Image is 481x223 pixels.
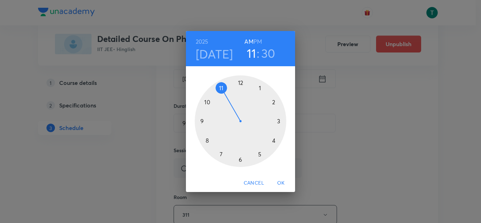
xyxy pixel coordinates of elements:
[261,46,275,61] button: 30
[247,46,256,61] button: 11
[273,179,289,187] span: OK
[241,176,267,190] button: Cancel
[257,46,260,61] h3: :
[254,37,262,47] button: PM
[244,179,264,187] span: Cancel
[196,37,208,47] button: 2025
[196,47,233,61] button: [DATE]
[244,37,253,47] button: AM
[270,176,292,190] button: OK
